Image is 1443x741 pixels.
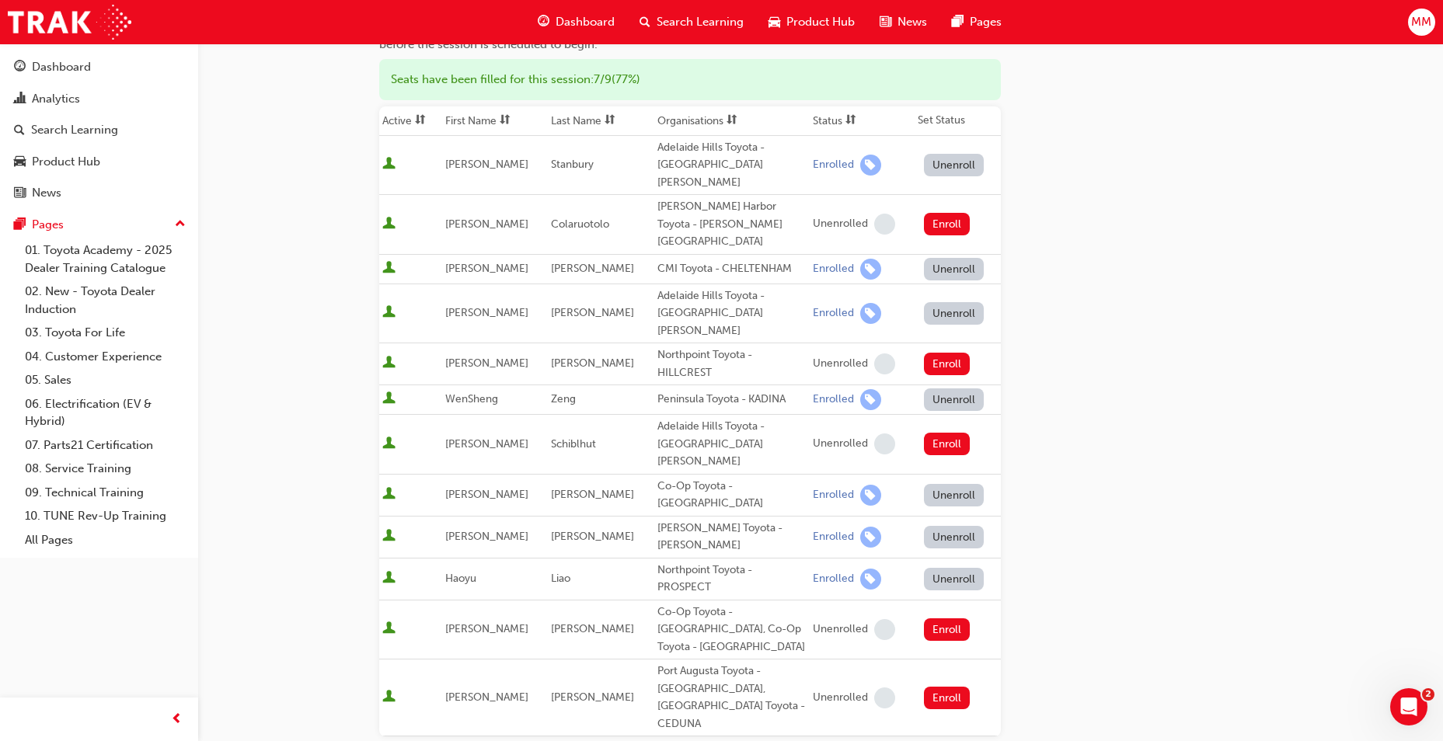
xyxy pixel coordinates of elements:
th: Set Status [915,106,1001,136]
span: learningRecordVerb_ENROLL-icon [860,569,881,590]
span: [PERSON_NAME] [551,622,634,635]
span: news-icon [14,186,26,200]
span: learningRecordVerb_NONE-icon [874,687,895,708]
span: User is active [382,157,396,172]
a: News [6,179,192,207]
a: Search Learning [6,116,192,144]
span: Liao [551,572,570,585]
span: Stanbury [551,158,594,171]
span: [PERSON_NAME] [551,357,634,370]
span: learningRecordVerb_NONE-icon [874,353,895,374]
span: User is active [382,690,396,705]
span: chart-icon [14,92,26,106]
span: learningRecordVerb_NONE-icon [874,433,895,454]
span: Schiblhut [551,437,596,451]
button: Unenroll [924,388,985,411]
span: User is active [382,261,396,277]
span: User is active [382,529,396,544]
span: News [898,13,927,31]
button: MM [1408,9,1435,36]
span: sorting-icon [605,114,615,127]
button: Pages [6,210,192,239]
a: All Pages [19,528,192,552]
span: User is active [382,305,396,321]
div: [PERSON_NAME] Toyota - [PERSON_NAME] [657,520,807,555]
a: 06. Electrification (EV & Hybrid) [19,392,192,433]
span: [PERSON_NAME] [445,691,528,704]
span: User is active [382,571,396,586]
img: Trak [8,5,131,40]
div: Unenrolled [813,437,868,451]
div: Port Augusta Toyota - [GEOGRAPHIC_DATA], [GEOGRAPHIC_DATA] Toyota - CEDUNA [657,663,807,732]
span: Haoyu [445,572,476,585]
button: Enroll [924,687,971,709]
span: prev-icon [171,710,183,729]
th: Toggle SortBy [379,106,442,136]
a: 05. Sales [19,368,192,392]
span: sorting-icon [845,114,856,127]
span: User is active [382,621,396,637]
button: Enroll [924,213,971,235]
th: Toggle SortBy [548,106,654,136]
span: MM [1411,13,1431,31]
span: sorting-icon [500,114,511,127]
button: Enroll [924,433,971,455]
span: User is active [382,356,396,371]
a: search-iconSearch Learning [627,6,756,38]
div: Dashboard [32,58,91,76]
button: Unenroll [924,154,985,176]
span: learningRecordVerb_ENROLL-icon [860,389,881,410]
div: [PERSON_NAME] Harbor Toyota - [PERSON_NAME][GEOGRAPHIC_DATA] [657,198,807,251]
th: Toggle SortBy [442,106,548,136]
span: guage-icon [14,61,26,75]
button: Unenroll [924,302,985,325]
span: sorting-icon [727,114,737,127]
span: User is active [382,437,396,452]
span: car-icon [769,12,780,32]
span: learningRecordVerb_ENROLL-icon [860,155,881,176]
button: Unenroll [924,258,985,280]
div: Enrolled [813,530,854,544]
div: Unenrolled [813,357,868,371]
span: Product Hub [786,13,855,31]
span: User is active [382,487,396,503]
span: learningRecordVerb_ENROLL-icon [860,259,881,280]
div: Northpoint Toyota - PROSPECT [657,562,807,597]
th: Toggle SortBy [810,106,915,136]
span: Dashboard [556,13,615,31]
span: [PERSON_NAME] [445,357,528,370]
div: Northpoint Toyota - HILLCREST [657,346,807,381]
div: Unenrolled [813,622,868,637]
span: learningRecordVerb_ENROLL-icon [860,303,881,324]
button: DashboardAnalyticsSearch LearningProduct HubNews [6,50,192,210]
a: 04. Customer Experience [19,345,192,369]
div: CMI Toyota - CHELTENHAM [657,260,807,278]
span: [PERSON_NAME] [445,530,528,543]
span: sorting-icon [415,114,426,127]
div: Unenrolled [813,217,868,231]
div: Enrolled [813,158,854,172]
span: [PERSON_NAME] [551,262,634,275]
span: [PERSON_NAME] [445,217,528,231]
span: WenSheng [445,392,498,405]
button: Unenroll [924,568,985,590]
button: Enroll [924,618,971,641]
span: learningRecordVerb_NONE-icon [874,619,895,640]
a: 03. Toyota For Life [19,321,192,345]
span: search-icon [640,12,650,32]
div: Product Hub [32,153,100,171]
a: news-iconNews [867,6,939,38]
div: Adelaide Hills Toyota - [GEOGRAPHIC_DATA][PERSON_NAME] [657,287,807,340]
span: up-icon [175,214,186,235]
div: Adelaide Hills Toyota - [GEOGRAPHIC_DATA][PERSON_NAME] [657,139,807,192]
span: [PERSON_NAME] [551,530,634,543]
a: 10. TUNE Rev-Up Training [19,504,192,528]
span: pages-icon [952,12,964,32]
a: car-iconProduct Hub [756,6,867,38]
span: learningRecordVerb_ENROLL-icon [860,485,881,506]
div: Seats have been filled for this session : 7 / 9 ( 77% ) [379,59,1001,100]
span: [PERSON_NAME] [445,622,528,635]
div: Co-Op Toyota - [GEOGRAPHIC_DATA], Co-Op Toyota - [GEOGRAPHIC_DATA] [657,604,807,656]
span: pages-icon [14,218,26,232]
